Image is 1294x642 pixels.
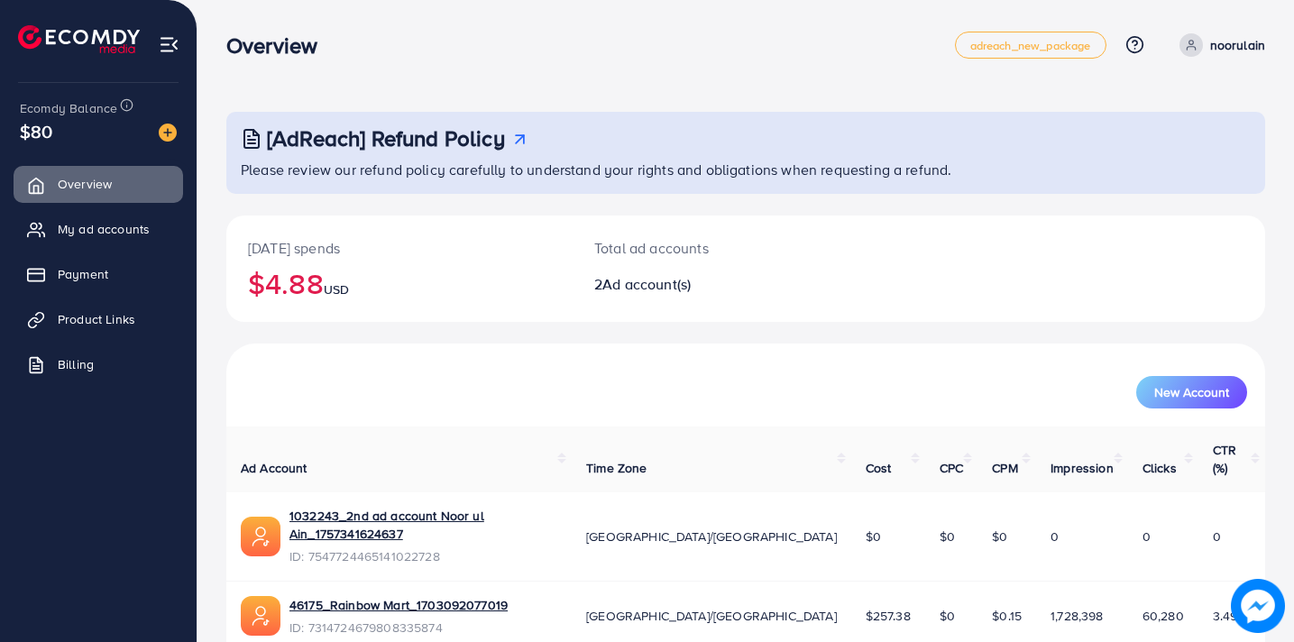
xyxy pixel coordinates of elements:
span: adreach_new_package [970,40,1091,51]
span: Impression [1051,459,1114,477]
span: CTR (%) [1213,441,1236,477]
p: Please review our refund policy carefully to understand your rights and obligations when requesti... [241,159,1254,180]
span: Clicks [1143,459,1177,477]
span: Cost [866,459,892,477]
span: 0 [1051,527,1059,546]
span: $0 [940,607,955,625]
span: Overview [58,175,112,193]
span: $0 [940,527,955,546]
span: Billing [58,355,94,373]
span: $257.38 [866,607,911,625]
img: ic-ads-acc.e4c84228.svg [241,517,280,556]
span: Product Links [58,310,135,328]
img: menu [159,34,179,55]
img: logo [18,25,140,53]
img: image [1232,580,1284,632]
span: [GEOGRAPHIC_DATA]/[GEOGRAPHIC_DATA] [586,607,837,625]
button: New Account [1136,376,1247,408]
img: ic-ads-acc.e4c84228.svg [241,596,280,636]
span: My ad accounts [58,220,150,238]
span: $0.15 [992,607,1022,625]
span: 1,728,398 [1051,607,1103,625]
a: Product Links [14,301,183,337]
h2: $4.88 [248,266,551,300]
a: 46175_Rainbow Mart_1703092077019 [289,596,508,614]
a: Overview [14,166,183,202]
span: 0 [1143,527,1151,546]
p: Total ad accounts [594,237,811,259]
p: [DATE] spends [248,237,551,259]
span: Ad Account [241,459,307,477]
span: ID: 7547724465141022728 [289,547,557,565]
span: $0 [992,527,1007,546]
span: ID: 7314724679808335874 [289,619,508,637]
h2: 2 [594,276,811,293]
span: USD [324,280,349,298]
a: 1032243_2nd ad account Noor ul Ain_1757341624637 [289,507,557,544]
a: Billing [14,346,183,382]
span: Ecomdy Balance [20,99,117,117]
h3: [AdReach] Refund Policy [267,125,505,151]
span: Ad account(s) [602,274,691,294]
a: My ad accounts [14,211,183,247]
p: noorulain [1210,34,1265,56]
a: adreach_new_package [955,32,1106,59]
span: CPM [992,459,1017,477]
span: $0 [866,527,881,546]
span: 0 [1213,527,1221,546]
span: New Account [1154,386,1229,399]
span: [GEOGRAPHIC_DATA]/[GEOGRAPHIC_DATA] [586,527,837,546]
a: Payment [14,256,183,292]
span: Payment [58,265,108,283]
span: CPC [940,459,963,477]
span: Time Zone [586,459,647,477]
span: $80 [20,118,52,144]
h3: Overview [226,32,332,59]
span: 60,280 [1143,607,1184,625]
a: noorulain [1172,33,1265,57]
span: 3.49 [1213,607,1238,625]
img: image [159,124,177,142]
